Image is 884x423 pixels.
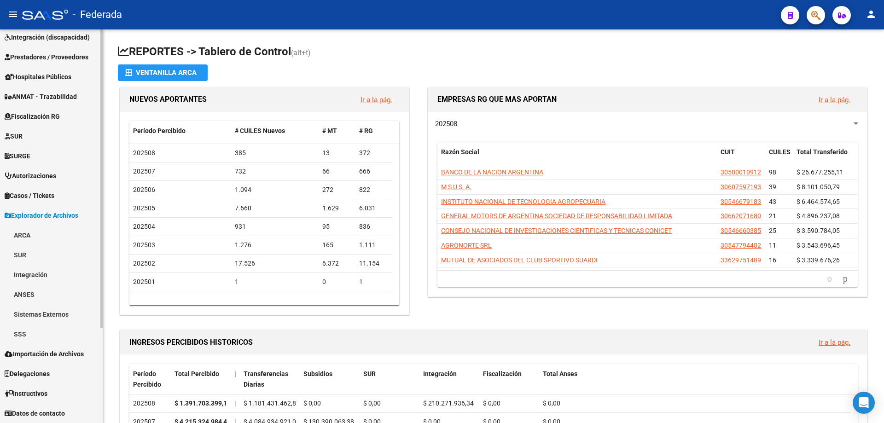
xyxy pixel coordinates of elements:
[322,240,352,250] div: 165
[769,168,776,176] span: 98
[133,241,155,249] span: 202503
[419,364,479,394] datatable-header-cell: Integración
[244,370,288,388] span: Transferencias Diarias
[721,256,761,264] span: 33629751489
[303,370,332,377] span: Subsidios
[359,127,373,134] span: # RG
[234,370,236,377] span: |
[133,223,155,230] span: 202504
[359,277,389,287] div: 1
[322,203,352,214] div: 1.629
[797,212,840,220] span: $ 4.896.237,08
[133,168,155,175] span: 202507
[244,400,300,407] span: $ 1.181.431.462,83
[853,392,875,414] div: Open Intercom Messenger
[797,198,840,205] span: $ 6.464.574,65
[319,121,355,141] datatable-header-cell: # MT
[322,221,352,232] div: 95
[322,148,352,158] div: 13
[235,258,315,269] div: 17.526
[235,277,315,287] div: 1
[322,166,352,177] div: 66
[769,198,776,205] span: 43
[359,203,389,214] div: 6.031
[5,388,47,399] span: Instructivos
[721,242,761,249] span: 30547794482
[437,142,717,173] datatable-header-cell: Razón Social
[823,274,836,284] a: go to previous page
[441,183,471,191] span: M S U S. A.
[543,400,560,407] span: $ 0,00
[235,221,315,232] div: 931
[797,256,840,264] span: $ 3.339.676,26
[441,256,598,264] span: MUTUAL DE ASOCIADOS DEL CLUB SPORTIVO SUARDI
[303,400,321,407] span: $ 0,00
[235,166,315,177] div: 732
[234,400,236,407] span: |
[769,183,776,191] span: 39
[769,212,776,220] span: 21
[359,221,389,232] div: 836
[235,148,315,158] div: 385
[5,131,23,141] span: SUR
[483,400,500,407] span: $ 0,00
[363,370,376,377] span: SUR
[5,32,90,42] span: Integración (discapacidad)
[231,121,319,141] datatable-header-cell: # CUILES Nuevos
[322,185,352,195] div: 272
[5,210,78,220] span: Explorador de Archivos
[73,5,122,25] span: - Federada
[359,240,389,250] div: 1.111
[479,364,539,394] datatable-header-cell: Fiscalización
[125,64,200,81] div: Ventanilla ARCA
[129,338,253,347] span: INGRESOS PERCIBIDOS HISTORICOS
[797,227,840,234] span: $ 3.590.784,05
[721,212,761,220] span: 30662071680
[797,183,840,191] span: $ 8.101.050,79
[5,72,71,82] span: Hospitales Públicos
[765,142,793,173] datatable-header-cell: CUILES
[240,364,300,394] datatable-header-cell: Transferencias Diarias
[300,364,360,394] datatable-header-cell: Subsidios
[769,242,776,249] span: 11
[322,277,352,287] div: 0
[133,278,155,285] span: 202501
[441,212,672,220] span: GENERAL MOTORS DE ARGENTINA SOCIEDAD DE RESPONSABILIDAD LIMITADA
[129,121,231,141] datatable-header-cell: Período Percibido
[769,227,776,234] span: 25
[129,364,171,394] datatable-header-cell: Período Percibido
[721,183,761,191] span: 30607597193
[7,9,18,20] mat-icon: menu
[235,203,315,214] div: 7.660
[866,9,877,20] mat-icon: person
[174,400,231,407] strong: $ 1.391.703.399,17
[5,349,84,359] span: Importación de Archivos
[797,242,840,249] span: $ 3.543.696,45
[437,95,557,104] span: EMPRESAS RG QUE MAS APORTAN
[5,171,56,181] span: Autorizaciones
[359,258,389,269] div: 11.154
[717,142,765,173] datatable-header-cell: CUIT
[133,204,155,212] span: 202505
[793,142,857,173] datatable-header-cell: Total Transferido
[769,256,776,264] span: 16
[235,240,315,250] div: 1.276
[797,148,848,156] span: Total Transferido
[5,369,50,379] span: Delegaciones
[171,364,231,394] datatable-header-cell: Total Percibido
[423,400,474,407] span: $ 210.271.936,34
[441,168,543,176] span: BANCO DE LA NACION ARGENTINA
[133,149,155,156] span: 202508
[359,148,389,158] div: 372
[133,127,186,134] span: Período Percibido
[543,370,577,377] span: Total Anses
[355,121,392,141] datatable-header-cell: # RG
[5,191,54,201] span: Casos / Tickets
[322,258,352,269] div: 6.372
[721,198,761,205] span: 30546679183
[539,364,850,394] datatable-header-cell: Total Anses
[360,364,419,394] datatable-header-cell: SUR
[819,96,850,104] a: Ir a la pág.
[235,127,285,134] span: # CUILES Nuevos
[133,186,155,193] span: 202506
